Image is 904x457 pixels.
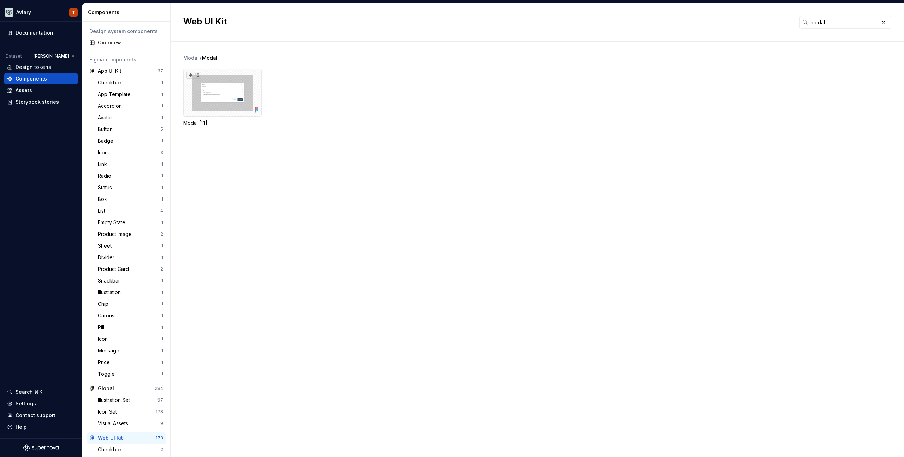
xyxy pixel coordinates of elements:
div: Settings [16,400,36,407]
div: 1 [161,138,163,144]
a: Documentation [4,27,78,38]
div: Link [98,161,110,168]
div: 173 [156,435,163,441]
div: 1 [161,243,163,249]
div: 97 [157,397,163,403]
div: Contact support [16,412,55,419]
a: Chip1 [95,298,166,310]
div: 12Modal [1.1] [183,69,262,126]
span: / [200,54,201,61]
div: 1 [161,255,163,260]
a: List4 [95,205,166,216]
div: Box [98,196,110,203]
div: Badge [98,137,116,144]
div: 1 [161,161,163,167]
div: Modal [1.1] [183,119,262,126]
div: 1 [161,290,163,295]
button: [PERSON_NAME] [30,51,78,61]
a: Global284 [87,383,166,394]
div: 2 [160,231,163,237]
div: 3 [160,150,163,155]
div: App UI Kit [98,67,121,75]
a: Pill1 [95,322,166,333]
div: Divider [98,254,117,261]
div: 284 [155,386,163,391]
div: 1 [161,91,163,97]
div: Accordion [98,102,125,109]
a: Toggle1 [95,368,166,380]
a: Storybook stories [4,96,78,108]
a: Icon1 [95,333,166,345]
div: Price [98,359,113,366]
div: 1 [161,80,163,85]
div: Overview [98,39,163,46]
div: 1 [161,220,163,225]
a: Carousel1 [95,310,166,321]
a: Checkbox2 [95,444,166,455]
a: Assets [4,85,78,96]
div: Sheet [98,242,114,249]
div: Product Image [98,231,135,238]
div: Components [88,9,167,16]
div: 37 [157,68,163,74]
div: 1 [161,325,163,330]
div: Global [98,385,114,392]
div: 1 [161,278,163,284]
a: Divider1 [95,252,166,263]
a: Checkbox1 [95,77,166,88]
a: Link1 [95,159,166,170]
div: Icon Set [98,408,120,415]
a: Components [4,73,78,84]
span: Modal [202,54,218,61]
a: Visual Assets9 [95,418,166,429]
a: Avatar1 [95,112,166,123]
div: Checkbox [98,79,125,86]
input: Search in components... [808,16,879,29]
button: Contact support [4,410,78,421]
div: 1 [161,348,163,354]
div: 5 [160,126,163,132]
div: 178 [156,409,163,415]
div: Components [16,75,47,82]
div: 1 [161,301,163,307]
div: Carousel [98,312,121,319]
div: Design tokens [16,64,51,71]
div: Product Card [98,266,132,273]
div: Search ⌘K [16,388,42,396]
div: Assets [16,87,32,94]
a: Design tokens [4,61,78,73]
div: Avatar [98,114,115,121]
a: Price1 [95,357,166,368]
a: Product Image2 [95,228,166,240]
div: 1 [161,103,163,109]
div: Modal [183,54,199,61]
div: 1 [161,173,163,179]
a: Message1 [95,345,166,356]
a: Overview [87,37,166,48]
a: Box1 [95,194,166,205]
a: Product Card2 [95,263,166,275]
div: Snackbar [98,277,123,284]
a: Illustration1 [95,287,166,298]
div: 1 [161,185,163,190]
div: 1 [161,371,163,377]
button: Search ⌘K [4,386,78,398]
div: 1 [161,336,163,342]
button: Help [4,421,78,433]
div: 4 [160,208,163,214]
a: Button5 [95,124,166,135]
svg: Supernova Logo [23,444,59,451]
div: 1 [161,196,163,202]
div: 12 [186,72,201,79]
div: List [98,207,108,214]
a: Illustration Set97 [95,394,166,406]
div: 2 [160,266,163,272]
div: Button [98,126,115,133]
div: Checkbox [98,446,125,453]
div: Help [16,423,27,431]
div: Illustration [98,289,124,296]
div: Figma components [89,56,163,63]
div: App Template [98,91,133,98]
div: Illustration Set [98,397,133,404]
